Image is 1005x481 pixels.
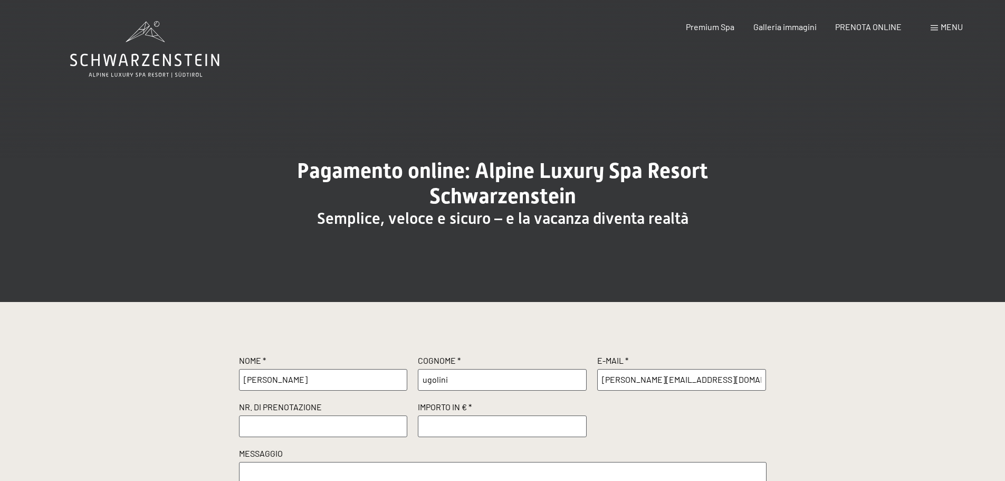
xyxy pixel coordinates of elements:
label: Messaggio [239,448,767,462]
a: Galleria immagini [753,22,817,32]
span: Semplice, veloce e sicuro – e la vacanza diventa realtà [317,209,688,228]
a: Premium Spa [686,22,734,32]
label: E-Mail * [597,355,766,369]
span: Pagamento online: Alpine Luxury Spa Resort Schwarzenstein [297,158,708,209]
span: Menu [941,22,963,32]
label: Nr. di prenotazione [239,401,408,416]
label: Cognome * [418,355,587,369]
a: PRENOTA ONLINE [835,22,902,32]
label: Importo in € * [418,401,587,416]
label: Nome * [239,355,408,369]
